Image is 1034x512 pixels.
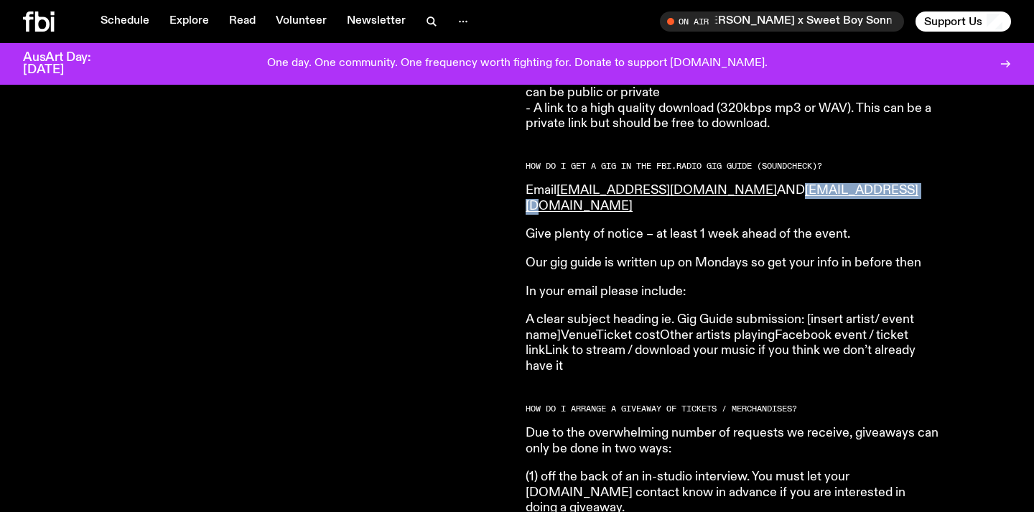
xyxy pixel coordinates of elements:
h3: AusArt Day: [DATE] [23,52,115,76]
h2: HOW DO I ARRANGE A GIVEAWAY OF TICKETS / MERCHANDISES? [526,405,939,413]
p: Due to the overwhelming number of requests we receive, giveaways can only be done in two ways: [526,426,939,457]
p: A clear subject heading ie. Gig Guide submission: [insert artist/ event name]VenueTicket costOthe... [526,312,939,374]
p: In your email please include: [526,284,939,300]
button: Support Us [916,11,1011,32]
a: Read [220,11,264,32]
a: [EMAIL_ADDRESS][DOMAIN_NAME] [526,184,918,213]
button: On AirSPEED DATE SXSW | Picture This x [PERSON_NAME] x Sweet Boy Sonnet [660,11,904,32]
h2: HOW DO I GET A GIG IN THE FB i. RADIO GIG GUIDE (SOUNDCHECK)? [526,162,939,170]
a: Volunteer [267,11,335,32]
p: Email AND [526,183,939,214]
a: Schedule [92,11,158,32]
p: One day. One community. One frequency worth fighting for. Donate to support [DOMAIN_NAME]. [267,57,768,70]
a: Explore [161,11,218,32]
span: Support Us [924,15,982,28]
p: - A clear subject heading i.e. Interview request: [insert artist name] - Your reason for wanting ... [526,39,939,132]
p: Give plenty of notice – at least 1 week ahead of the event. [526,227,939,243]
a: [EMAIL_ADDRESS][DOMAIN_NAME] [556,184,777,197]
a: Newsletter [338,11,414,32]
p: Our gig guide is written up on Mondays so get your info in before then [526,256,939,271]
